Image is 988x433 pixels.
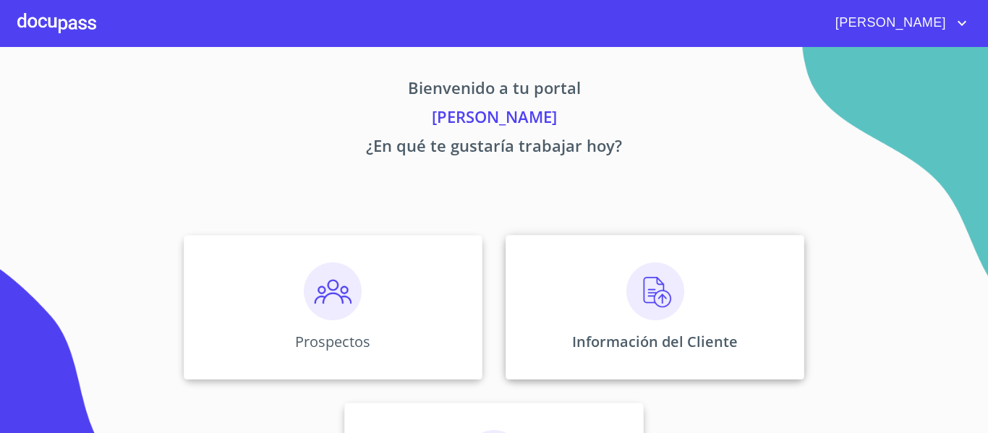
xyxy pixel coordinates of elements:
span: [PERSON_NAME] [825,12,953,35]
p: Información del Cliente [572,332,738,351]
button: account of current user [825,12,971,35]
img: prospectos.png [304,262,362,320]
p: ¿En qué te gustaría trabajar hoy? [48,134,940,163]
img: carga.png [626,262,684,320]
p: [PERSON_NAME] [48,105,940,134]
p: Prospectos [295,332,370,351]
p: Bienvenido a tu portal [48,76,940,105]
